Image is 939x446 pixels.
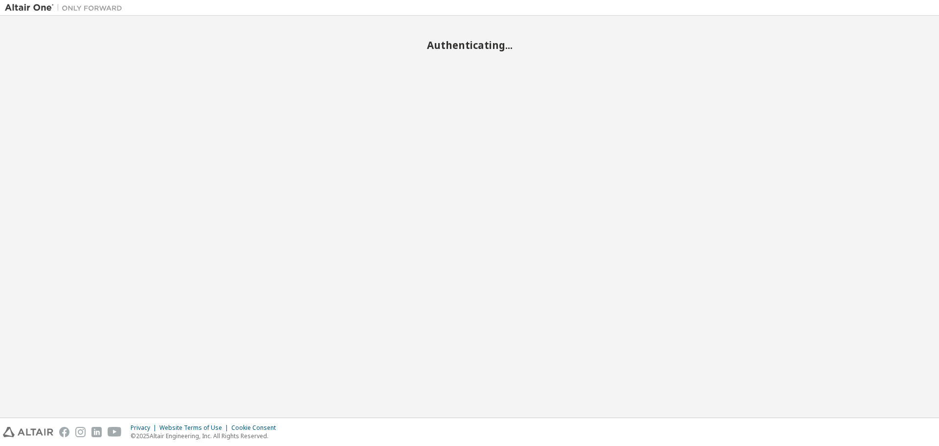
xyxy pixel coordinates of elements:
img: altair_logo.svg [3,427,53,437]
div: Website Terms of Use [159,424,231,432]
img: Altair One [5,3,127,13]
div: Privacy [131,424,159,432]
img: youtube.svg [108,427,122,437]
p: © 2025 Altair Engineering, Inc. All Rights Reserved. [131,432,282,440]
img: linkedin.svg [91,427,102,437]
img: instagram.svg [75,427,86,437]
img: facebook.svg [59,427,69,437]
h2: Authenticating... [5,39,934,51]
div: Cookie Consent [231,424,282,432]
